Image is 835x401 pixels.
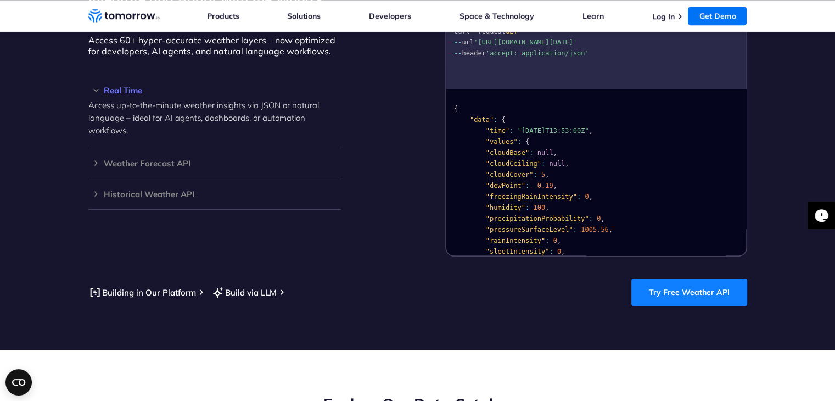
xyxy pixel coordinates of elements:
[88,190,341,198] h3: Historical Weather API
[287,11,321,21] a: Solutions
[608,226,612,233] span: ,
[459,11,534,21] a: Space & Technology
[485,193,576,200] span: "freezingRainIntensity"
[545,237,549,244] span: :
[652,12,674,21] a: Log In
[462,38,474,46] span: url
[517,127,589,135] span: "[DATE]T13:53:00Z"
[565,160,569,168] span: ,
[525,138,529,146] span: {
[581,226,609,233] span: 1005.56
[88,86,341,94] h3: Real Time
[509,127,513,135] span: :
[454,105,458,113] span: {
[517,138,521,146] span: :
[485,182,525,190] span: "dewPoint"
[597,215,601,222] span: 0
[88,159,341,168] h3: Weather Forecast API
[553,149,557,157] span: ,
[5,369,32,396] button: Open CMP widget
[589,193,592,200] span: ,
[553,182,557,190] span: ,
[485,171,533,179] span: "cloudCover"
[545,204,549,211] span: ,
[485,49,589,57] span: 'accept: application/json'
[601,215,604,222] span: ,
[478,27,506,35] span: request
[494,116,497,124] span: :
[549,248,553,255] span: :
[454,49,462,57] span: --
[485,204,525,211] span: "humidity"
[369,11,411,21] a: Developers
[454,27,470,35] span: curl
[454,38,462,46] span: --
[88,8,160,24] a: Home link
[485,215,589,222] span: "precipitationProbability"
[207,11,239,21] a: Products
[469,27,477,35] span: --
[88,286,196,299] a: Building in Our Platform
[533,182,537,190] span: -
[557,237,561,244] span: ,
[211,286,277,299] a: Build via LLM
[501,116,505,124] span: {
[485,160,541,168] span: "cloudCeiling"
[541,160,545,168] span: :
[585,193,589,200] span: 0
[537,182,553,190] span: 0.19
[88,35,341,57] p: Access 60+ hyper-accurate weather layers – now optimized for developers, AI agents, and natural l...
[485,127,509,135] span: "time"
[485,237,545,244] span: "rainIntensity"
[525,204,529,211] span: :
[533,171,537,179] span: :
[525,182,529,190] span: :
[589,127,592,135] span: ,
[688,7,747,25] a: Get Demo
[469,116,493,124] span: "data"
[505,27,517,35] span: GET
[545,171,549,179] span: ,
[589,215,592,222] span: :
[533,204,545,211] span: 100
[485,248,549,255] span: "sleetIntensity"
[485,149,529,157] span: "cloudBase"
[576,193,580,200] span: :
[557,248,561,255] span: 0
[573,226,576,233] span: :
[537,149,553,157] span: null
[474,38,577,46] span: '[URL][DOMAIN_NAME][DATE]'
[553,237,557,244] span: 0
[462,49,485,57] span: header
[631,279,747,306] a: Try Free Weather API
[529,149,533,157] span: :
[88,99,341,137] p: Access up-to-the-minute weather insights via JSON or natural language – ideal for AI agents, dash...
[549,160,565,168] span: null
[561,248,565,255] span: ,
[582,11,604,21] a: Learn
[485,226,573,233] span: "pressureSurfaceLevel"
[541,171,545,179] span: 5
[485,138,517,146] span: "values"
